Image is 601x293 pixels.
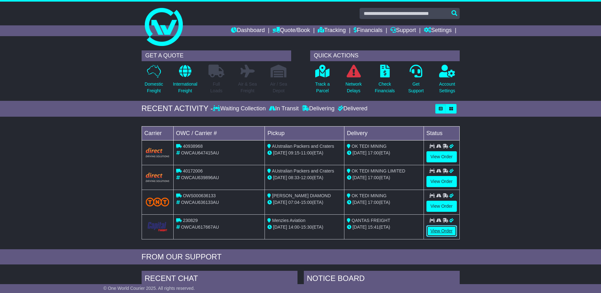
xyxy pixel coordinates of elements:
[345,64,362,98] a: NetworkDelays
[181,200,219,205] span: OWCAU636133AU
[426,176,457,187] a: View Order
[273,225,287,230] span: [DATE]
[142,126,173,140] td: Carrier
[344,126,424,140] td: Delivery
[426,201,457,212] a: View Order
[272,168,334,173] span: AUstralian Packers and Craters
[181,225,219,230] span: OWCAU617667AU
[353,150,367,155] span: [DATE]
[103,286,195,291] span: © One World Courier 2025. All rights reserved.
[144,64,163,98] a: DomesticFreight
[347,150,421,156] div: (ETA)
[181,150,219,155] span: OWCAU647415AU
[267,224,342,231] div: - (ETA)
[301,175,312,180] span: 12:00
[208,81,224,94] p: Full Loads
[267,199,342,206] div: - (ETA)
[374,64,395,98] a: CheckFinancials
[183,218,198,223] span: 230829
[288,175,299,180] span: 08:33
[426,151,457,162] a: View Order
[272,218,305,223] span: Menzies Aviation
[142,252,460,262] div: FROM OUR SUPPORT
[173,126,265,140] td: OWC / Carrier #
[368,175,379,180] span: 17:00
[315,81,330,94] p: Track a Parcel
[368,225,379,230] span: 15:41
[300,105,336,112] div: Delivering
[142,271,297,288] div: RECENT CHAT
[347,199,421,206] div: (ETA)
[426,225,457,237] a: View Order
[439,64,456,98] a: AccountSettings
[352,218,390,223] span: QANTAS FREIGHT
[288,200,299,205] span: 07:04
[181,175,219,180] span: OWCAU639896AU
[301,225,312,230] span: 15:30
[273,150,287,155] span: [DATE]
[439,81,455,94] p: Account Settings
[144,81,163,94] p: Domestic Freight
[301,200,312,205] span: 15:00
[352,193,387,198] span: OK TEDI MINING
[213,105,267,112] div: Waiting Collection
[183,168,202,173] span: 40172006
[238,81,257,94] p: Air & Sea Freight
[353,200,367,205] span: [DATE]
[345,81,361,94] p: Network Delays
[288,150,299,155] span: 09:15
[267,174,342,181] div: - (ETA)
[173,81,197,94] p: International Freight
[273,200,287,205] span: [DATE]
[146,148,169,157] img: Direct.png
[368,200,379,205] span: 17:00
[288,225,299,230] span: 14:00
[354,25,382,36] a: Financials
[173,64,198,98] a: InternationalFreight
[265,126,344,140] td: Pickup
[304,271,460,288] div: NOTICE BOARD
[353,225,367,230] span: [DATE]
[267,150,342,156] div: - (ETA)
[231,25,265,36] a: Dashboard
[424,126,459,140] td: Status
[310,50,460,61] div: QUICK ACTIONS
[273,175,287,180] span: [DATE]
[272,193,331,198] span: [PERSON_NAME] DIAMOND
[142,104,213,113] div: RECENT ACTIVITY -
[352,144,387,149] span: OK TEDI MINING
[146,173,169,182] img: Direct.png
[146,221,169,233] img: CapitalTransport.png
[424,25,452,36] a: Settings
[375,81,395,94] p: Check Financials
[146,198,169,206] img: TNT_Domestic.png
[272,144,334,149] span: AUstralian Packers and Craters
[408,81,424,94] p: Get Support
[267,105,300,112] div: In Transit
[272,25,310,36] a: Quote/Book
[315,64,330,98] a: Track aParcel
[183,193,216,198] span: OWS000636133
[408,64,424,98] a: GetSupport
[142,50,291,61] div: GET A QUOTE
[318,25,346,36] a: Tracking
[183,144,202,149] span: 40938968
[352,168,405,173] span: OK TEDI MINING LIMITED
[336,105,368,112] div: Delivered
[390,25,416,36] a: Support
[353,175,367,180] span: [DATE]
[347,174,421,181] div: (ETA)
[301,150,312,155] span: 11:00
[368,150,379,155] span: 17:00
[347,224,421,231] div: (ETA)
[270,81,287,94] p: Air / Sea Depot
